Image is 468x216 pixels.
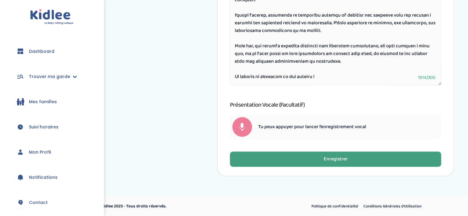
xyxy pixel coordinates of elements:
span: Dashboard [29,48,54,55]
a: Mes familles [9,91,94,113]
span: Notifications [29,174,58,181]
span: Trouver ma garde [29,73,70,80]
p: © Kidlee 2025 - Tous droits réservés. [97,203,260,210]
h3: Présentation vocale (Facultatif) [230,100,441,110]
a: Conditions Générales d’Utilisation [361,202,424,210]
button: Enregistrer [230,151,441,167]
span: Mes familles [29,99,57,105]
div: Enregistrer [323,156,347,163]
a: Politique de confidentialité [309,202,360,210]
a: Notifications [9,166,94,188]
a: Suivi horaires [9,116,94,138]
a: Mon Profil [9,141,94,163]
a: Trouver ma garde [9,65,94,88]
span: Tu peux appuyer pour lancer l’enregistrement vocal [258,123,366,130]
span: 1914/300 [418,74,435,81]
a: Dashboard [9,40,94,62]
img: logo.svg [30,9,74,25]
span: Mon Profil [29,149,51,155]
span: Contact [29,199,48,206]
span: Suivi horaires [29,124,58,130]
a: Contact [9,191,94,214]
